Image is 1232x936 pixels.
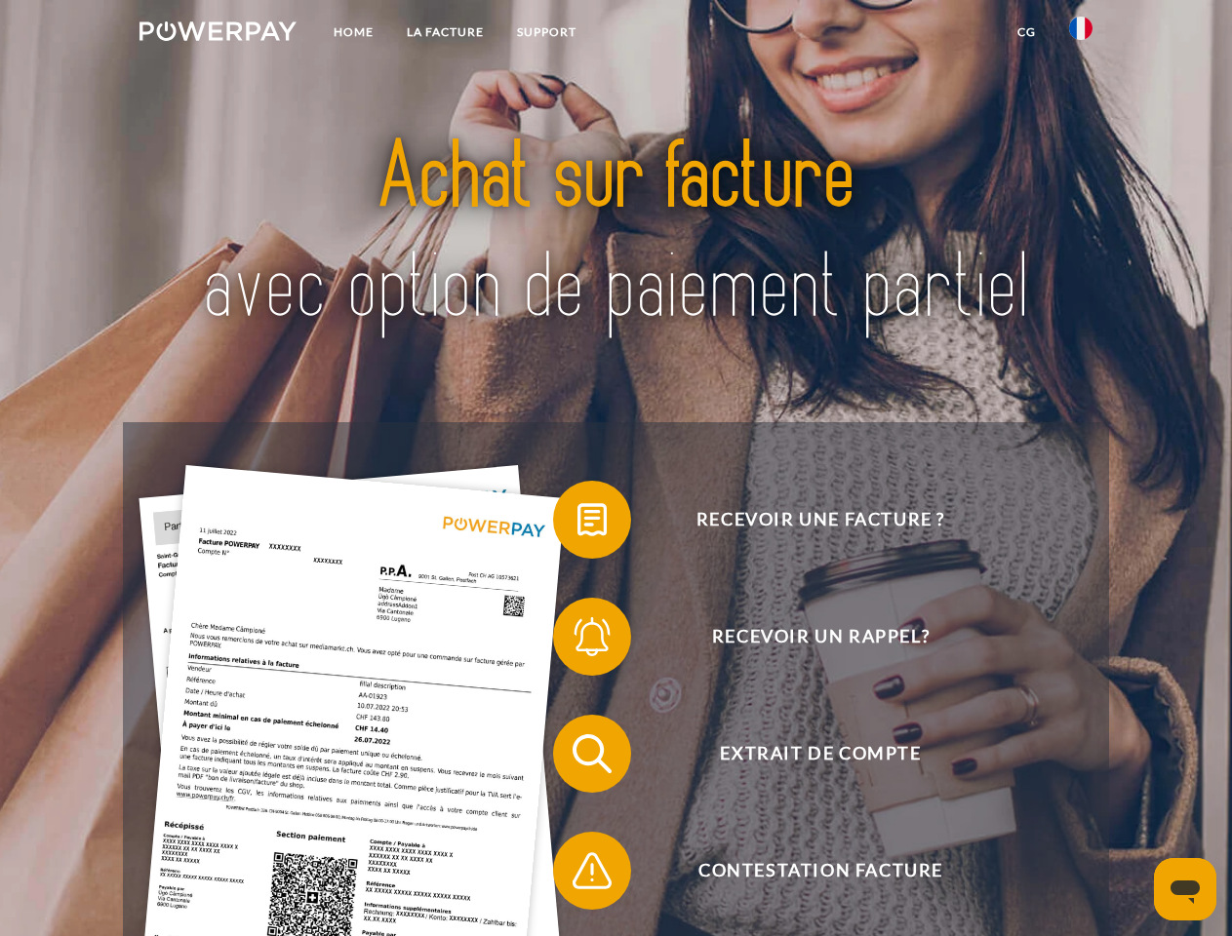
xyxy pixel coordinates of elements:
img: qb_bill.svg [568,495,616,544]
img: qb_bell.svg [568,612,616,661]
iframe: Bouton de lancement de la fenêtre de messagerie [1154,858,1216,920]
button: Recevoir un rappel? [553,598,1060,676]
img: qb_warning.svg [568,846,616,895]
a: LA FACTURE [390,15,500,50]
span: Extrait de compte [581,715,1059,793]
a: Home [317,15,390,50]
button: Extrait de compte [553,715,1060,793]
button: Recevoir une facture ? [553,481,1060,559]
span: Recevoir une facture ? [581,481,1059,559]
a: Support [500,15,593,50]
a: CG [1001,15,1053,50]
span: Recevoir un rappel? [581,598,1059,676]
button: Contestation Facture [553,832,1060,910]
img: fr [1069,17,1093,40]
img: title-powerpay_fr.svg [186,94,1046,373]
img: qb_search.svg [568,729,616,778]
img: logo-powerpay-white.svg [139,21,297,41]
span: Contestation Facture [581,832,1059,910]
